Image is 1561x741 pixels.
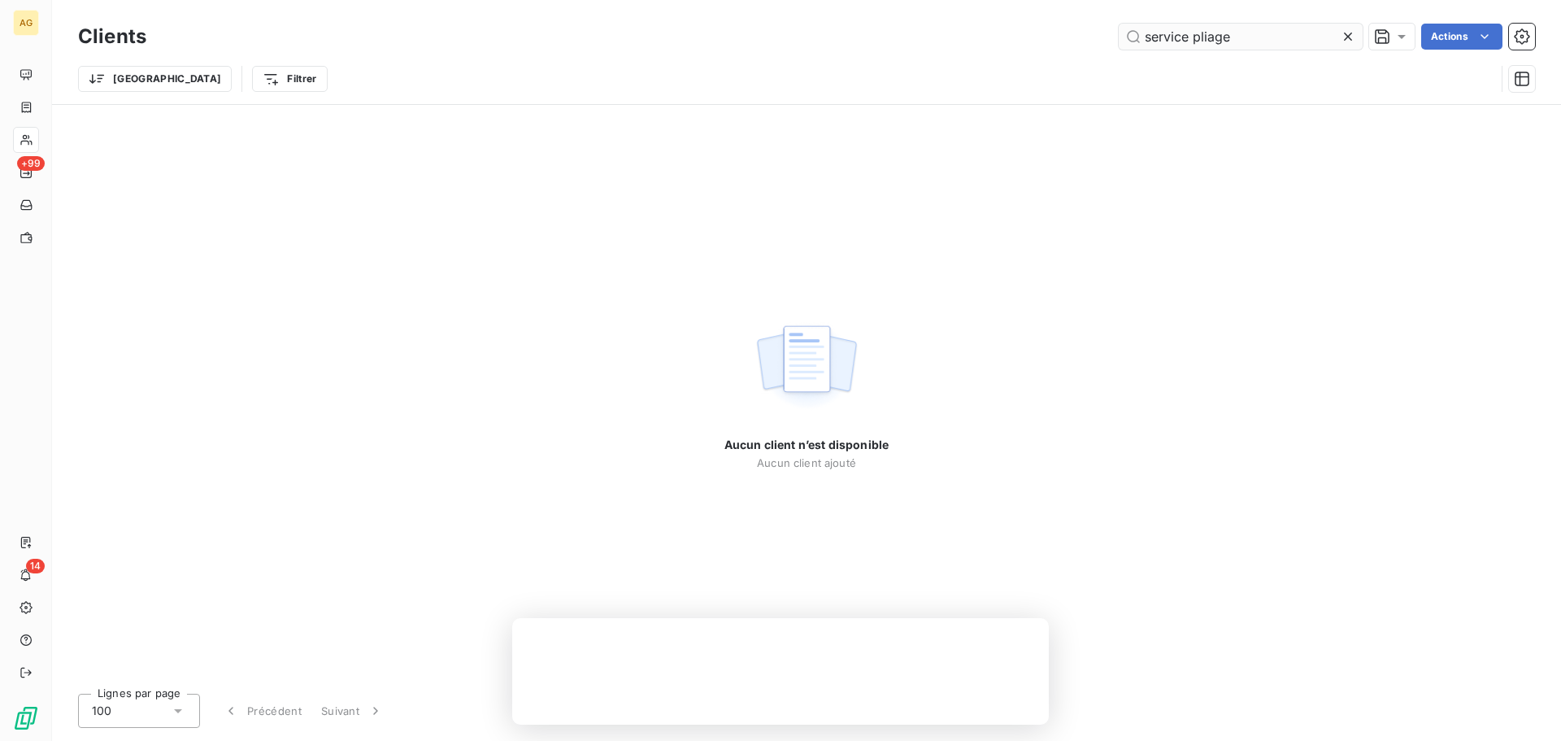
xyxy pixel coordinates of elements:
[754,316,859,417] img: empty state
[724,437,889,453] span: Aucun client n’est disponible
[1421,24,1502,50] button: Actions
[252,66,327,92] button: Filtrer
[13,705,39,731] img: Logo LeanPay
[213,694,311,728] button: Précédent
[78,66,232,92] button: [GEOGRAPHIC_DATA]
[13,10,39,36] div: AG
[512,618,1049,725] iframe: Enquête de LeanPay
[78,22,146,51] h3: Clients
[311,694,394,728] button: Suivant
[13,159,38,185] a: +99
[757,456,856,469] span: Aucun client ajouté
[1119,24,1363,50] input: Rechercher
[17,156,45,171] span: +99
[1506,686,1545,725] iframe: Intercom live chat
[92,703,111,719] span: 100
[26,559,45,573] span: 14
